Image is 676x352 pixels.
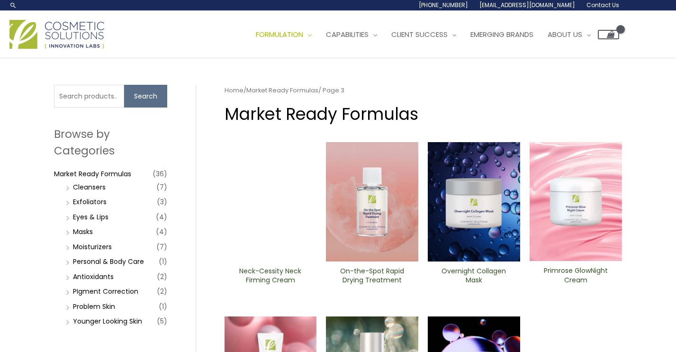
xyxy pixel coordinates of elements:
a: Neck-Cessity Neck Firming Cream [232,267,308,288]
span: (3) [157,195,167,208]
a: Younger Looking Skin [73,316,142,326]
a: Overnight Collagen Mask [436,267,512,288]
a: Formulation [249,20,319,49]
img: Primrose Glow Night Cream [530,142,622,261]
a: Eyes & Lips [73,212,108,222]
img: Overnight Collagen Mask [428,142,520,262]
h2: On-the-Spot ​Rapid Drying Treatment [334,267,410,285]
span: About Us [548,29,582,39]
a: Moisturizers [73,242,112,252]
a: About Us [541,20,598,49]
a: Emerging Brands [463,20,541,49]
span: (1) [159,300,167,313]
a: Problem Skin [73,302,115,311]
a: Exfoliators [73,197,107,207]
span: (36) [153,167,167,181]
span: (7) [156,240,167,253]
a: Personal & Body Care [73,257,144,266]
a: Client Success [384,20,463,49]
a: On-the-Spot ​Rapid Drying Treatment [334,267,410,288]
a: Antioxidants [73,272,114,281]
a: Search icon link [9,1,17,9]
span: Contact Us [586,1,619,9]
a: Primrose GlowNight Cream [538,266,614,288]
span: (4) [156,210,167,224]
a: Home [225,86,243,95]
a: PIgment Correction [73,287,138,296]
a: Capabilities [319,20,384,49]
a: View Shopping Cart, empty [598,30,619,39]
input: Search products… [54,85,124,108]
a: Market Ready Formulas [246,86,318,95]
span: (7) [156,181,167,194]
button: Search [124,85,167,108]
span: [PHONE_NUMBER] [419,1,468,9]
img: Cosmetic Solutions Logo [9,20,104,49]
h2: Neck-Cessity Neck Firming Cream [232,267,308,285]
h2: Browse by Categories [54,126,167,158]
span: (5) [157,315,167,328]
span: Client Success [391,29,448,39]
span: (2) [157,270,167,283]
a: Cleansers [73,182,106,192]
img: Neck-Cessity Neck Firming Cream [225,142,317,262]
h1: Market Ready Formulas [225,102,622,126]
nav: Site Navigation [242,20,619,49]
span: (2) [157,285,167,298]
nav: Breadcrumb [225,85,622,96]
span: Formulation [256,29,303,39]
span: Emerging Brands [470,29,533,39]
h2: Overnight Collagen Mask [436,267,512,285]
img: On-the-Spot ​Rapid Drying Treatment [326,142,418,262]
a: Masks [73,227,93,236]
a: Market Ready Formulas [54,169,131,179]
span: (4) [156,225,167,238]
span: Capabilities [326,29,369,39]
span: (1) [159,255,167,268]
span: [EMAIL_ADDRESS][DOMAIN_NAME] [479,1,575,9]
h2: Primrose GlowNight Cream [538,266,614,284]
